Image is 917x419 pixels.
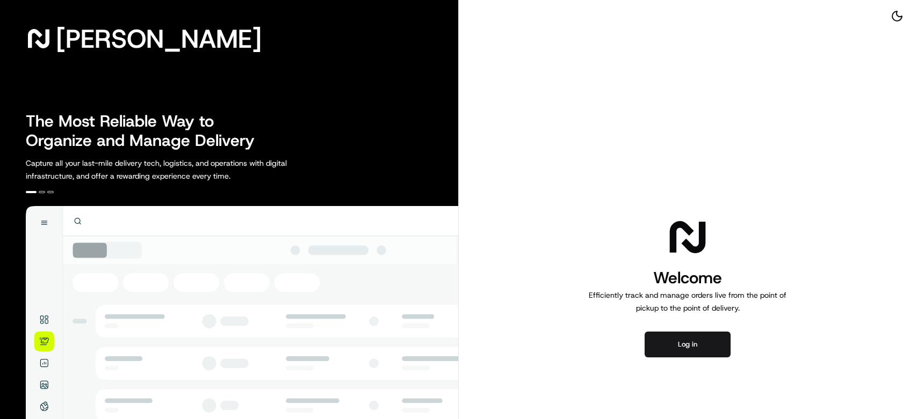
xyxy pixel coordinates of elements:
span: [PERSON_NAME] [56,28,262,49]
h2: The Most Reliable Way to Organize and Manage Delivery [26,112,266,150]
p: Capture all your last-mile delivery tech, logistics, and operations with digital infrastructure, ... [26,157,335,182]
button: Log in [645,332,731,357]
p: Efficiently track and manage orders live from the point of pickup to the point of delivery. [584,289,791,314]
h1: Welcome [584,267,791,289]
